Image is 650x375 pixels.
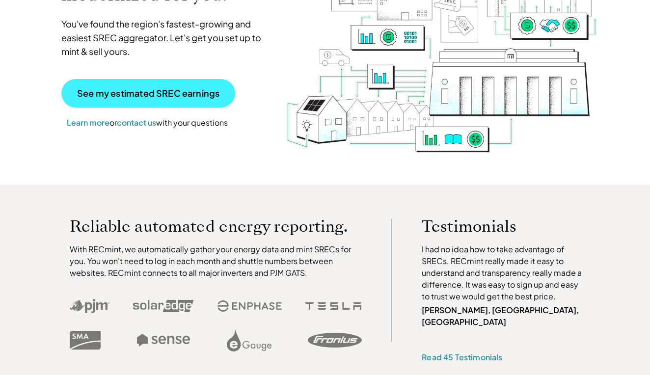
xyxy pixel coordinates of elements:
p: You've found the region's fastest-growing and easiest SREC aggregator. Let's get you set up to mi... [61,17,271,58]
p: Testimonials [422,219,568,234]
p: [PERSON_NAME], [GEOGRAPHIC_DATA], [GEOGRAPHIC_DATA] [422,304,587,328]
p: or with your questions [61,116,233,129]
a: Learn more [67,117,109,128]
p: I had no idea how to take advantage of SRECs. RECmint really made it easy to understand and trans... [422,243,587,302]
a: contact us [117,117,156,128]
p: With RECmint, we automatically gather your energy data and mint SRECs for you. You won't need to ... [70,243,362,279]
a: See my estimated SREC earnings [61,79,235,107]
a: Read 45 Testimonials [422,352,502,362]
p: Reliable automated energy reporting. [70,219,362,234]
p: See my estimated SREC earnings [77,89,219,98]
